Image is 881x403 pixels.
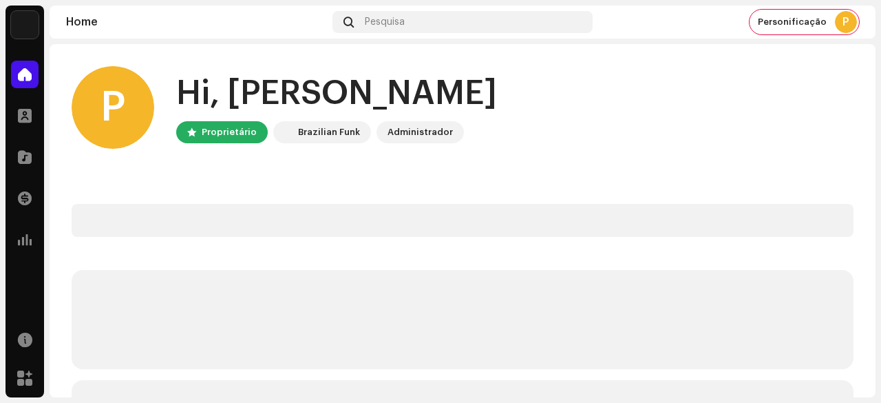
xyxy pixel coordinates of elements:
div: Brazilian Funk [298,124,360,141]
img: 71bf27a5-dd94-4d93-852c-61362381b7db [11,11,39,39]
span: Personificação [758,17,827,28]
div: Home [66,17,327,28]
div: P [72,66,154,149]
div: Hi, [PERSON_NAME] [176,72,497,116]
span: Pesquisa [365,17,405,28]
div: P [835,11,857,33]
div: Administrador [388,124,453,141]
img: 71bf27a5-dd94-4d93-852c-61362381b7db [276,124,293,141]
div: Proprietário [202,124,257,141]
